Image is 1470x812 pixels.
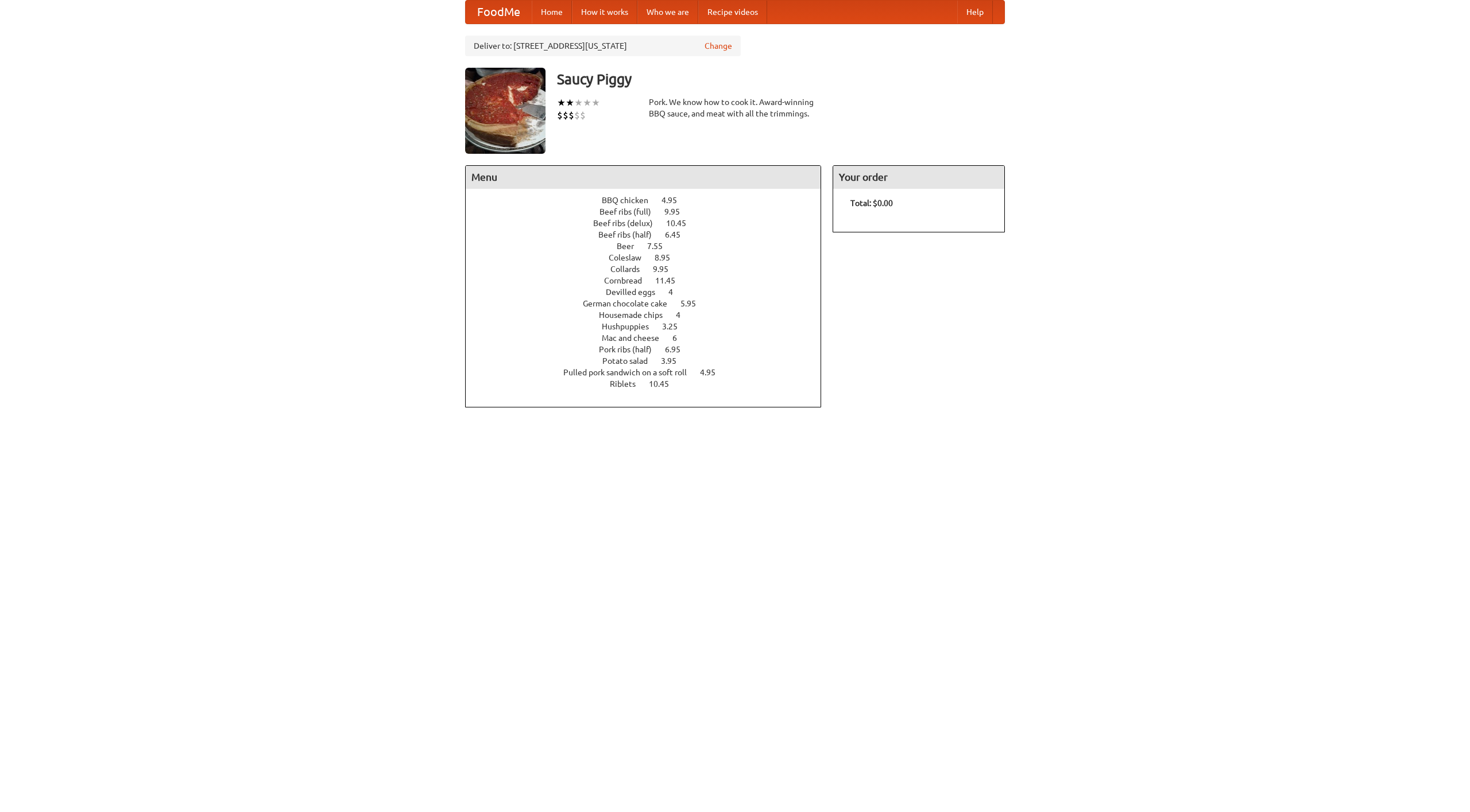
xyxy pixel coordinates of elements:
a: Collards 9.95 [610,265,690,274]
span: Devilled eggs [606,287,667,297]
span: BBQ chicken [602,196,660,205]
img: angular.jpg [465,68,546,154]
a: Riblets 10.45 [610,379,690,388]
span: Beef ribs (full) [599,207,663,216]
span: 3.95 [661,356,688,366]
span: Cornbread [604,276,653,285]
a: Pulled pork sandwich on a soft roll 4.95 [563,368,737,377]
span: 10.45 [666,219,698,228]
li: ★ [574,96,583,109]
span: Housemade chips [599,310,674,320]
span: 6.45 [665,230,692,239]
li: $ [557,109,563,122]
span: Coleslaw [609,253,653,262]
span: 11.45 [655,276,687,285]
li: $ [568,109,574,122]
a: Hushpuppies 3.25 [602,322,699,331]
span: Beef ribs (delux) [593,219,664,228]
span: 4.95 [661,196,688,205]
span: 9.95 [664,207,691,216]
a: Who we are [637,1,698,24]
li: $ [574,109,580,122]
span: 3.25 [662,322,689,331]
span: Pulled pork sandwich on a soft roll [563,368,698,377]
span: Pork ribs (half) [599,345,663,354]
div: Deliver to: [STREET_ADDRESS][US_STATE] [465,36,741,56]
span: German chocolate cake [583,299,679,308]
span: 8.95 [655,253,682,262]
a: How it works [572,1,637,24]
span: Beef ribs (half) [598,230,663,239]
h4: Your order [833,166,1004,189]
a: Home [532,1,572,24]
a: Recipe videos [698,1,767,24]
span: Potato salad [602,356,659,366]
li: $ [563,109,568,122]
span: 6 [672,333,688,343]
span: Riblets [610,379,647,388]
span: 9.95 [653,265,680,274]
span: 7.55 [647,242,674,251]
span: 4.95 [700,368,727,377]
span: 6.95 [665,345,692,354]
a: FoodMe [466,1,532,24]
a: Cornbread 11.45 [604,276,697,285]
a: Devilled eggs 4 [606,287,694,297]
a: BBQ chicken 4.95 [602,196,698,205]
span: 4 [668,287,684,297]
b: Total: $0.00 [850,199,893,208]
a: Beer 7.55 [617,242,684,251]
span: 10.45 [649,379,680,388]
a: Housemade chips 4 [599,310,702,320]
a: Beef ribs (full) 9.95 [599,207,701,216]
a: German chocolate cake 5.95 [583,299,717,308]
span: Collards [610,265,651,274]
a: Pork ribs (half) 6.95 [599,345,702,354]
a: Potato salad 3.95 [602,356,698,366]
span: Beer [617,242,645,251]
a: Mac and cheese 6 [602,333,698,343]
span: 4 [676,310,692,320]
a: Help [957,1,993,24]
li: ★ [557,96,566,109]
li: ★ [566,96,574,109]
li: ★ [583,96,591,109]
div: Pork. We know how to cook it. Award-winning BBQ sauce, and meat with all the trimmings. [649,96,821,119]
a: Coleslaw 8.95 [609,253,691,262]
li: $ [580,109,586,122]
h4: Menu [466,166,821,189]
a: Beef ribs (delux) 10.45 [593,219,707,228]
h3: Saucy Piggy [557,68,1005,91]
a: Change [705,40,732,52]
a: Beef ribs (half) 6.45 [598,230,702,239]
span: Hushpuppies [602,322,660,331]
span: Mac and cheese [602,333,671,343]
li: ★ [591,96,600,109]
span: 5.95 [680,299,707,308]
